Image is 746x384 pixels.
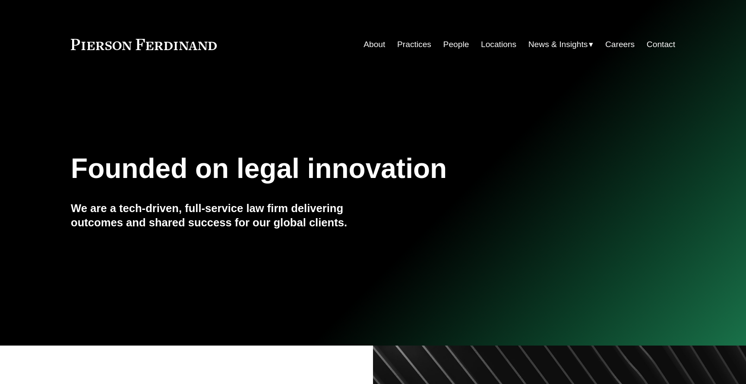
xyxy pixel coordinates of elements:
h4: We are a tech-driven, full-service law firm delivering outcomes and shared success for our global... [71,201,373,229]
a: Locations [481,36,516,53]
a: People [443,36,469,53]
a: Practices [397,36,431,53]
a: Contact [647,36,675,53]
a: About [364,36,385,53]
a: folder dropdown [528,36,594,53]
span: News & Insights [528,37,588,52]
a: Careers [605,36,635,53]
h1: Founded on legal innovation [71,153,575,184]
